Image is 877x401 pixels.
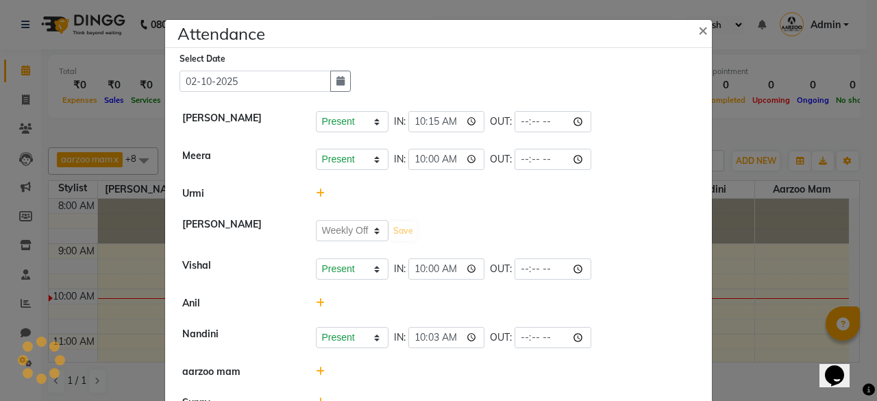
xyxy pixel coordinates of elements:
input: Select date [180,71,331,92]
span: IN: [394,114,406,129]
div: [PERSON_NAME] [172,217,306,242]
span: IN: [394,330,406,345]
button: Save [390,221,417,241]
div: Meera [172,149,306,170]
label: Select Date [180,53,225,65]
span: × [698,19,708,40]
span: OUT: [490,114,512,129]
span: OUT: [490,330,512,345]
span: OUT: [490,262,512,276]
div: Nandini [172,327,306,348]
div: aarzoo mam [172,365,306,379]
button: Close [687,10,721,49]
span: IN: [394,262,406,276]
div: Vishal [172,258,306,280]
span: OUT: [490,152,512,167]
div: Urmi [172,186,306,201]
div: Anil [172,296,306,311]
h4: Attendance [177,21,265,46]
div: [PERSON_NAME] [172,111,306,132]
iframe: chat widget [819,346,863,387]
span: IN: [394,152,406,167]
